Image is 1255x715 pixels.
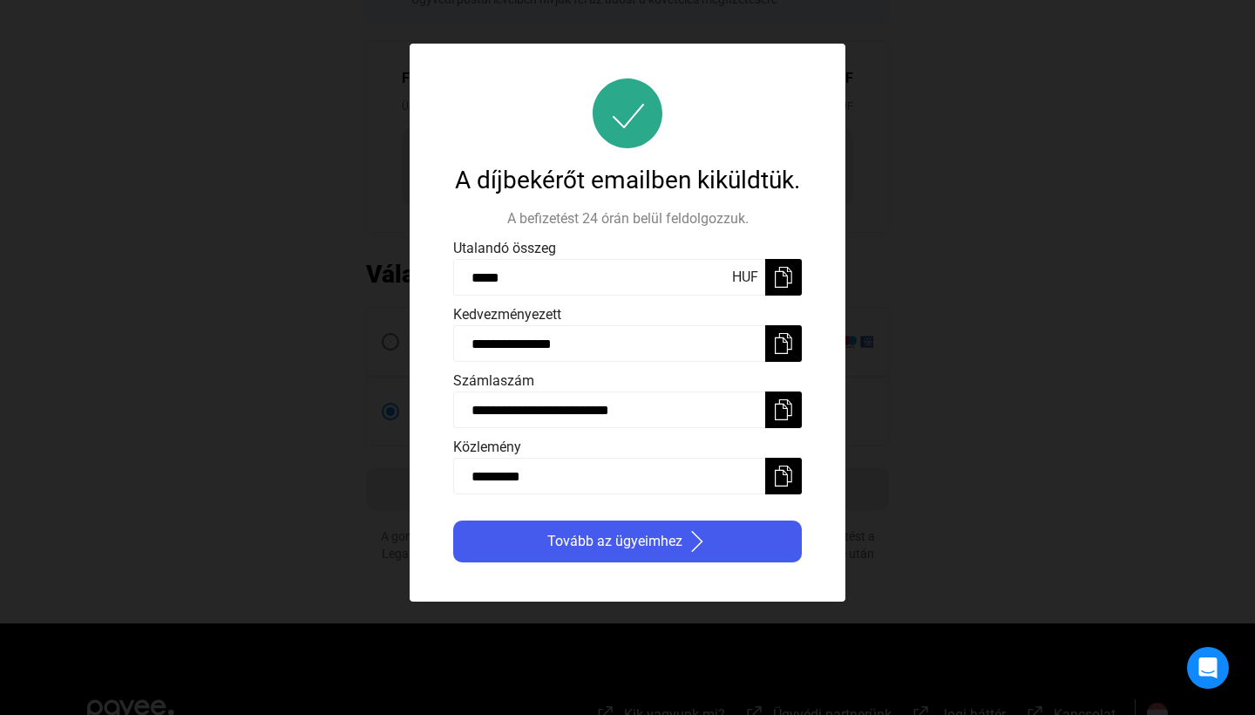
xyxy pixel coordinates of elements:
[453,208,802,229] div: A befizetést 24 órán belül feldolgozzuk.
[773,267,794,288] img: copy-white.svg
[453,306,561,323] span: Kedvezményezett
[773,333,794,354] img: copy-white.svg
[453,521,802,562] button: Tovább az ügyeimhezarrow-right-white
[453,372,534,389] span: Számlaszám
[453,439,521,455] span: Közlemény
[687,531,708,552] img: arrow-right-white
[773,399,794,420] img: copy-white.svg
[1187,647,1229,689] div: Open Intercom Messenger
[773,466,794,487] img: copy-white.svg
[593,78,662,148] img: success-icon
[453,240,556,256] span: Utalandó összeg
[547,531,682,552] span: Tovább az ügyeimhez
[453,166,802,195] div: A díjbekérőt emailben kiküldtük.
